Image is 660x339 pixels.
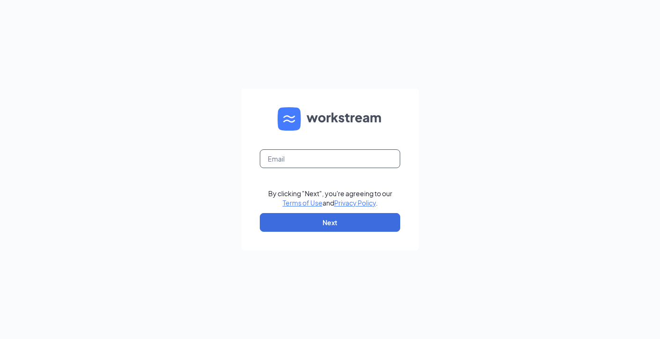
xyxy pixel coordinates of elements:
div: By clicking "Next", you're agreeing to our and . [268,189,392,207]
input: Email [260,149,400,168]
a: Privacy Policy [334,199,376,207]
a: Terms of Use [283,199,323,207]
button: Next [260,213,400,232]
img: WS logo and Workstream text [278,107,382,131]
